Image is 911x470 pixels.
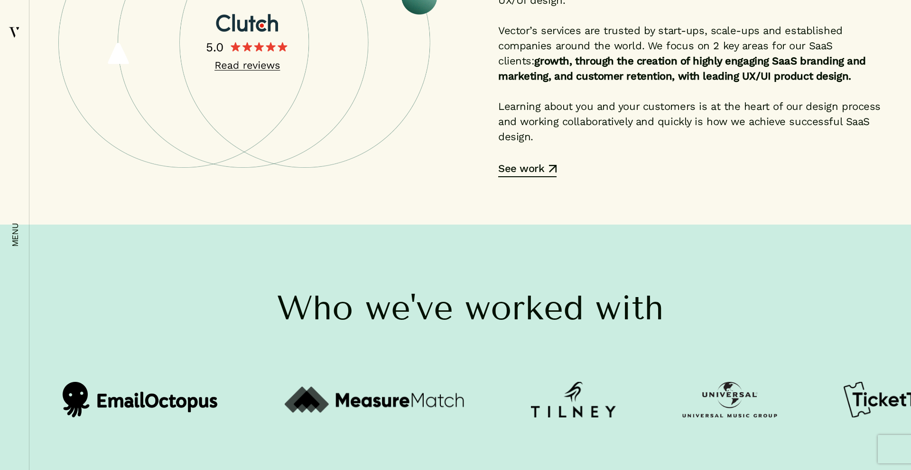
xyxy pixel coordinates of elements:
p: Learning about you and your customers is at the heart of our design process and working collabora... [498,99,881,145]
em: menu [10,223,20,247]
strong: growth, through the creation of highly engaging SaaS branding and marketing, and customer retenti... [498,55,866,82]
a: See work [498,163,557,177]
p: Vector’s services are trusted by start-ups, scale-ups and established companies around the world.... [498,23,881,84]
